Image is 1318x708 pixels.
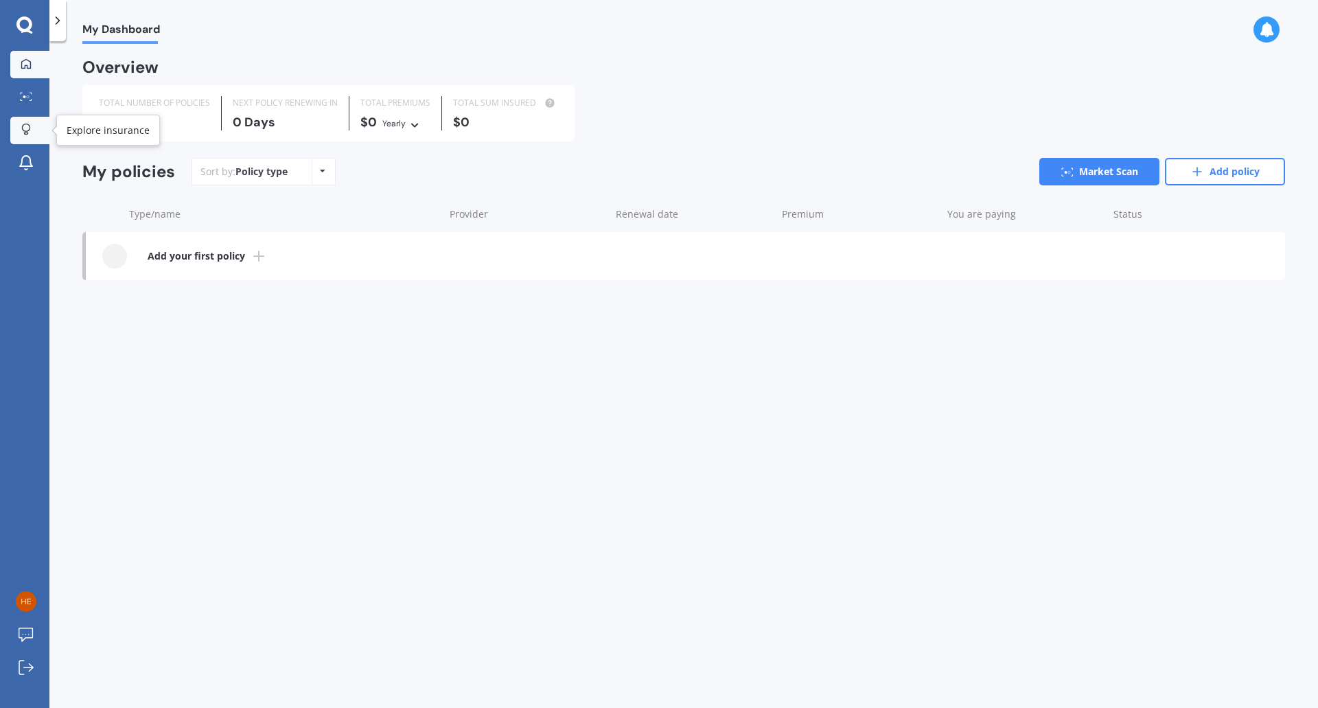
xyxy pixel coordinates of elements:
div: Explore insurance [67,124,150,137]
div: TOTAL NUMBER OF POLICIES [99,96,210,110]
div: Policy type [235,165,288,179]
img: 7bdc8d83e334eeadef8fc550be055c60 [16,591,36,612]
div: TOTAL PREMIUMS [360,96,430,110]
div: Yearly [382,117,406,130]
div: Overview [82,60,159,74]
div: $0 [360,115,430,130]
div: TOTAL SUM INSURED [453,96,558,110]
a: Add your first policy [86,232,1285,280]
a: Add policy [1165,158,1285,185]
div: $0 [453,115,558,129]
div: Provider [450,207,605,221]
div: Premium [782,207,937,221]
div: You are paying [947,207,1102,221]
b: Add your first policy [148,249,245,263]
a: Market Scan [1039,158,1159,185]
div: 0 Days [233,115,338,129]
div: NEXT POLICY RENEWING IN [233,96,338,110]
div: Type/name [129,207,439,221]
div: Renewal date [616,207,771,221]
div: My policies [82,162,175,182]
div: Sort by: [200,165,288,179]
div: Status [1113,207,1216,221]
span: My Dashboard [82,23,160,41]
